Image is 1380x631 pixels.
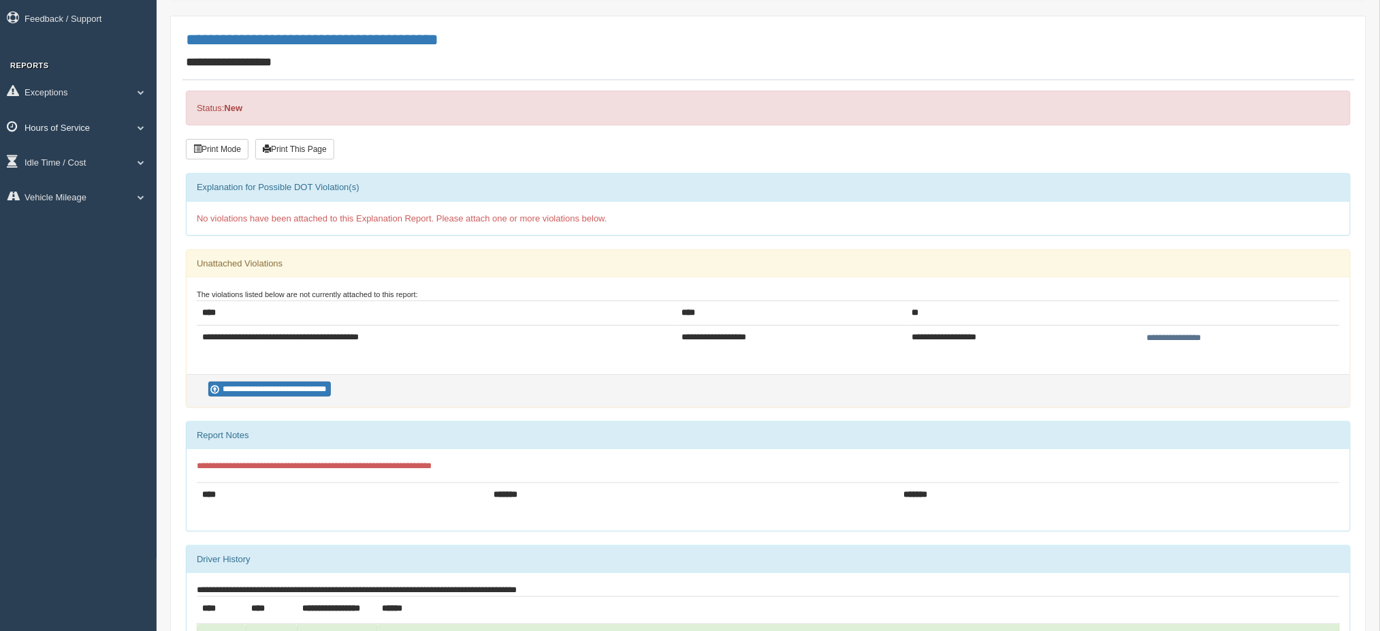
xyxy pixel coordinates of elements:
button: Print This Page [255,139,334,159]
div: Report Notes [187,422,1350,449]
div: Status: [186,91,1351,125]
span: No violations have been attached to this Explanation Report. Please attach one or more violations... [197,213,607,224]
small: The violations listed below are not currently attached to this report: [197,290,418,298]
strong: New [224,103,242,113]
div: Driver History [187,546,1350,573]
div: Unattached Violations [187,250,1350,277]
div: Explanation for Possible DOT Violation(s) [187,174,1350,201]
button: Print Mode [186,139,248,159]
